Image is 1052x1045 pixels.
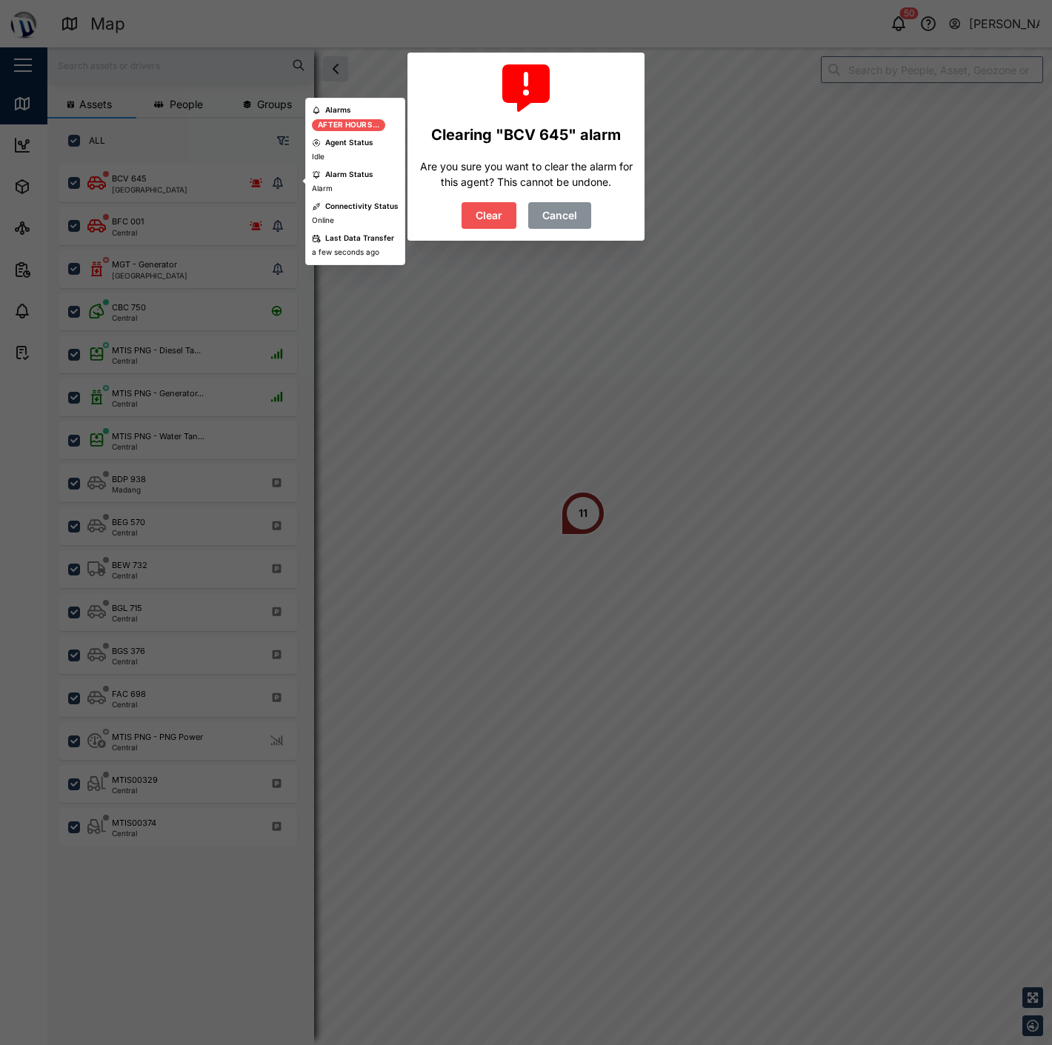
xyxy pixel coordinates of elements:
div: a few seconds ago [312,247,379,258]
div: Alarm Status [325,169,373,181]
div: Agent Status [325,137,373,149]
div: Last Data Transfer [325,233,394,244]
div: Idle [312,151,324,163]
div: Alarm [312,183,333,195]
button: Clear [462,202,516,229]
span: Clear [476,203,502,228]
button: Cancel [528,202,591,229]
div: After Hours... [318,119,380,131]
span: Cancel [542,203,577,228]
div: Clearing "BCV 645" alarm [431,124,621,147]
div: Are you sure you want to clear the alarm for this agent? This cannot be undone. [419,158,633,190]
div: Connectivity Status [325,201,399,213]
div: Online [312,215,334,227]
div: Alarms [325,104,351,116]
